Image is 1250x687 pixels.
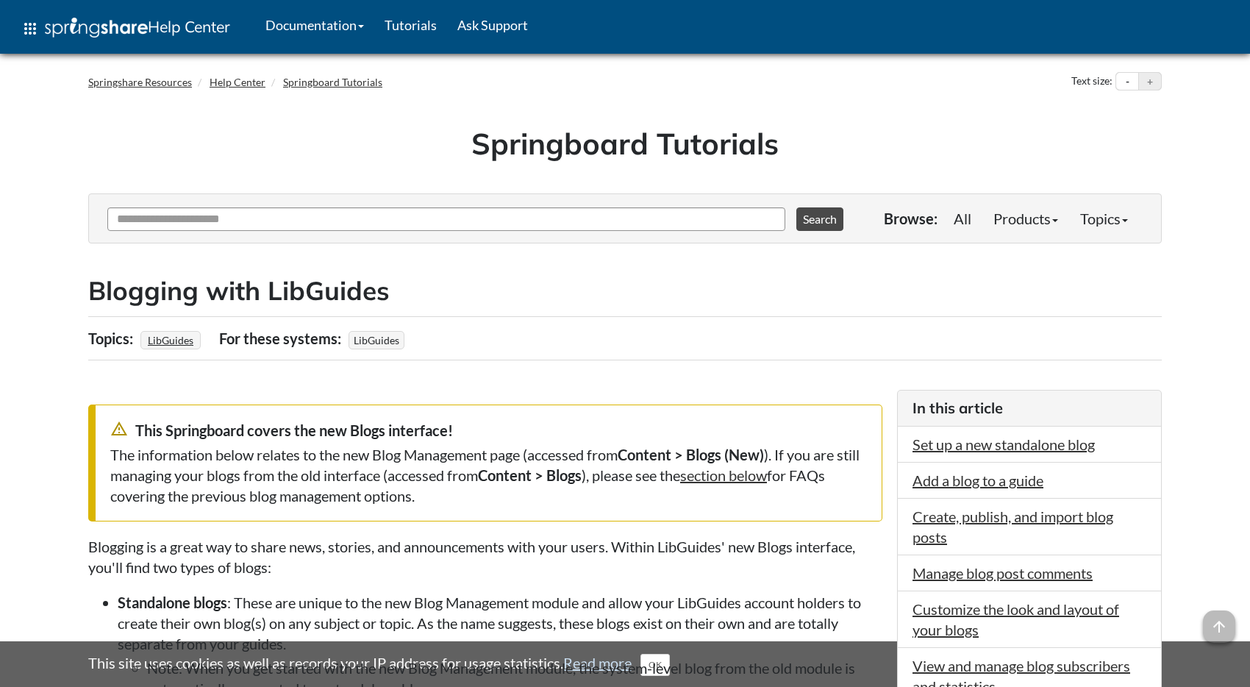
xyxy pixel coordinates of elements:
[88,324,137,352] div: Topics:
[913,398,1146,419] h3: In this article
[283,76,382,88] a: Springboard Tutorials
[796,207,843,231] button: Search
[118,594,227,611] strong: Standalone blogs
[219,324,345,352] div: For these systems:
[88,273,1162,309] h2: Blogging with LibGuides
[88,536,882,577] p: Blogging is a great way to share news, stories, and announcements with your users. Within LibGuid...
[21,20,39,38] span: apps
[913,471,1043,489] a: Add a blog to a guide
[148,17,230,36] span: Help Center
[913,600,1119,638] a: Customize the look and layout of your blogs
[1116,73,1138,90] button: Decrease text size
[146,330,196,351] a: LibGuides
[913,435,1095,453] a: Set up a new standalone blog
[447,7,538,43] a: Ask Support
[680,466,767,484] a: section below
[74,652,1176,676] div: This site uses cookies as well as records your IP address for usage statistics.
[210,76,265,88] a: Help Center
[1068,72,1115,91] div: Text size:
[110,444,867,506] div: The information below relates to the new Blog Management page (accessed from ). If you are still ...
[478,466,582,484] strong: Content > Blogs
[255,7,374,43] a: Documentation
[943,204,982,233] a: All
[1069,204,1139,233] a: Topics
[110,420,867,441] div: This Springboard covers the new Blogs interface!
[982,204,1069,233] a: Products
[913,508,1113,546] a: Create, publish, and import blog posts
[1203,612,1235,630] a: arrow_upward
[349,331,404,349] span: LibGuides
[11,7,240,51] a: apps Help Center
[110,420,128,438] span: warning_amber
[618,446,764,463] strong: Content > Blogs (New)
[88,76,192,88] a: Springshare Resources
[374,7,447,43] a: Tutorials
[1203,611,1235,643] span: arrow_upward
[45,18,148,38] img: Springshare
[1139,73,1161,90] button: Increase text size
[884,208,938,229] p: Browse:
[913,564,1093,582] a: Manage blog post comments
[99,123,1151,164] h1: Springboard Tutorials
